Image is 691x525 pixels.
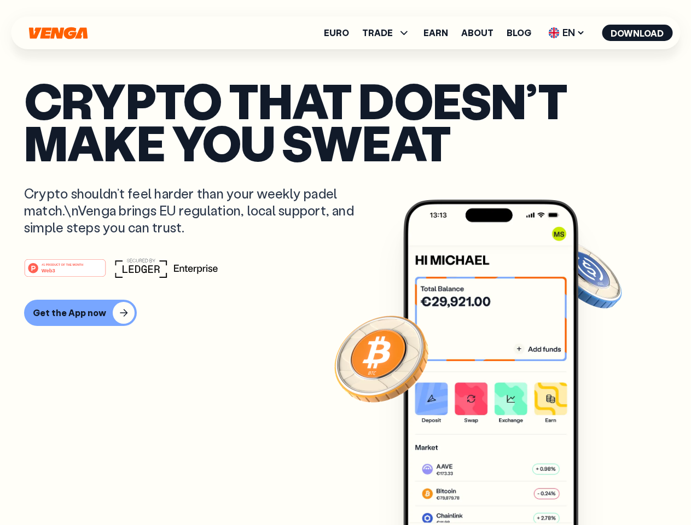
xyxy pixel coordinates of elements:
span: TRADE [362,28,393,37]
tspan: #1 PRODUCT OF THE MONTH [42,262,83,266]
button: Download [602,25,672,41]
p: Crypto shouldn’t feel harder than your weekly padel match.\nVenga brings EU regulation, local sup... [24,185,370,236]
span: EN [544,24,589,42]
p: Crypto that doesn’t make you sweat [24,79,667,163]
img: flag-uk [548,27,559,38]
a: Blog [507,28,531,37]
a: Euro [324,28,349,37]
img: Bitcoin [332,309,431,407]
span: TRADE [362,26,410,39]
a: Earn [423,28,448,37]
a: Get the App now [24,300,667,326]
a: About [461,28,493,37]
a: #1 PRODUCT OF THE MONTHWeb3 [24,265,106,279]
button: Get the App now [24,300,137,326]
img: USDC coin [545,235,624,314]
svg: Home [27,27,89,39]
tspan: Web3 [42,267,55,273]
div: Get the App now [33,307,106,318]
